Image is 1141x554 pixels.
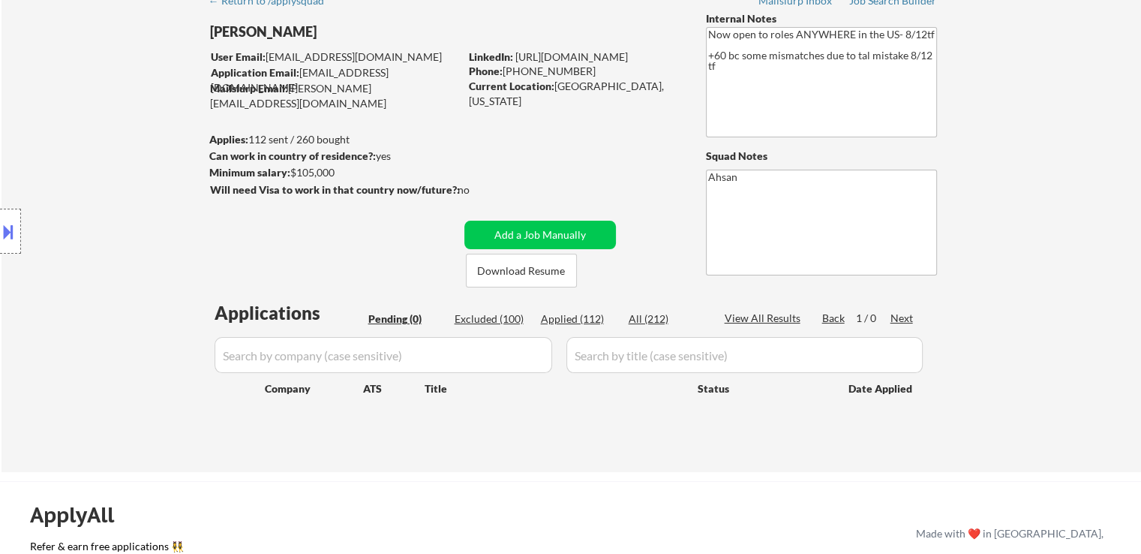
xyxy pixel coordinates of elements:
strong: Mailslurp Email: [210,82,288,95]
div: yes [209,149,455,164]
div: 112 sent / 260 bought [209,132,459,147]
button: Download Resume [466,254,577,288]
div: Title [425,381,683,396]
div: Squad Notes [706,149,937,164]
div: ATS [363,381,425,396]
strong: LinkedIn: [469,50,513,63]
div: [PHONE_NUMBER] [469,64,681,79]
strong: Phone: [469,65,503,77]
div: Next [890,311,914,326]
strong: Can work in country of residence?: [209,149,376,162]
div: 1 / 0 [856,311,890,326]
div: [EMAIL_ADDRESS][DOMAIN_NAME] [211,65,459,95]
div: All (212) [629,312,704,327]
a: [URL][DOMAIN_NAME] [515,50,628,63]
div: View All Results [725,311,805,326]
div: $105,000 [209,165,459,180]
div: [PERSON_NAME][EMAIL_ADDRESS][DOMAIN_NAME] [210,81,459,110]
div: Internal Notes [706,11,937,26]
input: Search by company (case sensitive) [215,337,552,373]
div: Company [265,381,363,396]
div: [PERSON_NAME] [210,23,518,41]
button: Add a Job Manually [464,221,616,249]
div: Applied (112) [541,312,616,327]
div: Status [698,375,827,402]
div: [GEOGRAPHIC_DATA], [US_STATE] [469,79,681,108]
div: Pending (0) [368,312,443,327]
div: ApplyAll [30,502,131,528]
strong: User Email: [211,50,266,63]
div: Date Applied [848,381,914,396]
strong: Current Location: [469,80,554,92]
div: Back [822,311,846,326]
input: Search by title (case sensitive) [566,337,923,373]
strong: Application Email: [211,66,299,79]
strong: Will need Visa to work in that country now/future?: [210,183,460,196]
div: no [458,182,500,197]
div: Applications [215,304,363,322]
div: [EMAIL_ADDRESS][DOMAIN_NAME] [211,50,459,65]
div: Excluded (100) [455,312,530,327]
